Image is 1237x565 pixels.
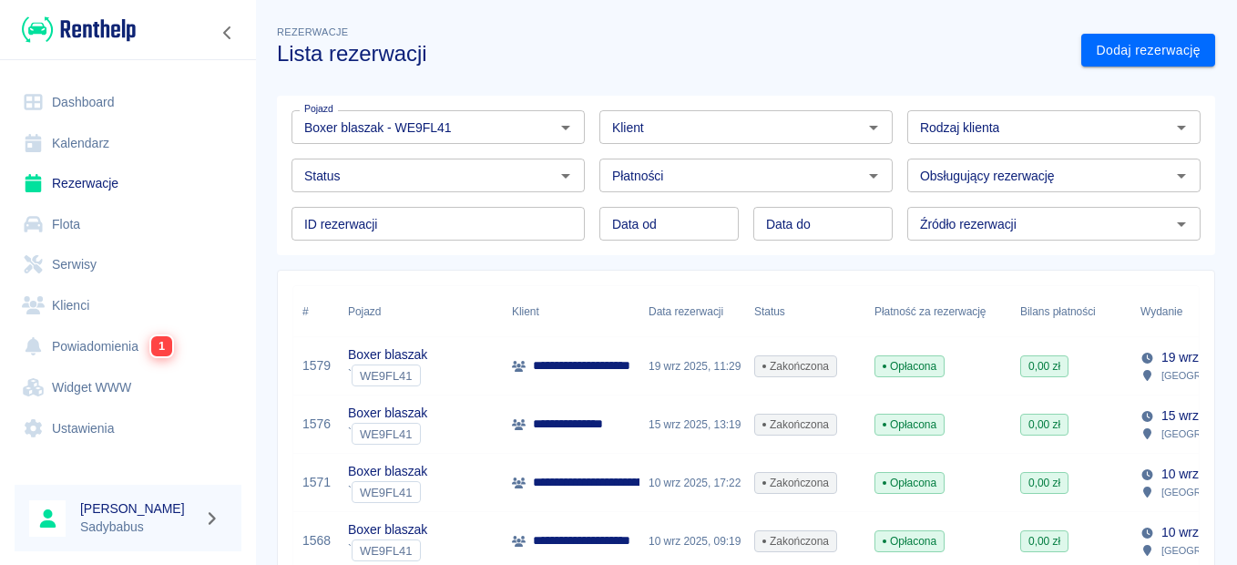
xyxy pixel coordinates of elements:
input: DD.MM.YYYY [753,207,893,241]
span: Opłacona [875,475,944,491]
span: 0,00 zł [1021,475,1068,491]
button: Otwórz [1169,163,1194,189]
div: Status [745,286,865,337]
a: 1571 [302,473,331,492]
div: ` [348,539,427,561]
span: 0,00 zł [1021,533,1068,550]
input: DD.MM.YYYY [599,207,739,241]
span: Zakończona [755,416,836,433]
a: Flota [15,204,241,245]
label: Pojazd [304,102,333,116]
div: Data rezerwacji [649,286,723,337]
button: Otwórz [553,115,578,140]
div: 10 wrz 2025, 17:22 [639,454,745,512]
a: Renthelp logo [15,15,136,45]
div: Płatność za rezerwację [874,286,987,337]
a: Serwisy [15,244,241,285]
span: WE9FL41 [353,486,420,499]
div: ` [348,365,427,386]
a: Dodaj rezerwację [1081,34,1215,67]
div: 15 wrz 2025, 13:19 [639,395,745,454]
span: Opłacona [875,416,944,433]
div: Bilans płatności [1011,286,1131,337]
span: Opłacona [875,533,944,550]
button: Otwórz [553,163,578,189]
span: 0,00 zł [1021,416,1068,433]
button: Otwórz [1169,211,1194,237]
a: Dashboard [15,82,241,123]
p: Boxer blaszak [348,404,427,423]
img: Renthelp logo [22,15,136,45]
span: WE9FL41 [353,427,420,441]
button: Otwórz [861,163,886,189]
p: Boxer blaszak [348,345,427,365]
p: Boxer blaszak [348,462,427,481]
a: Widget WWW [15,367,241,408]
a: 1576 [302,415,331,434]
button: Otwórz [1169,115,1194,140]
h6: [PERSON_NAME] [80,499,197,518]
a: Kalendarz [15,123,241,164]
p: Sadybabus [80,518,197,537]
div: Data rezerwacji [639,286,745,337]
span: Zakończona [755,358,836,375]
div: ` [348,481,427,503]
h3: Lista rezerwacji [277,41,1067,67]
div: Wydanie [1140,286,1182,337]
a: 1568 [302,531,331,550]
button: Zwiń nawigację [214,21,241,45]
div: Status [754,286,785,337]
div: Pojazd [348,286,381,337]
span: Rezerwacje [277,26,348,37]
div: Bilans płatności [1020,286,1096,337]
p: Boxer blaszak [348,520,427,539]
div: Klient [503,286,639,337]
div: Płatność za rezerwację [865,286,1011,337]
span: 0,00 zł [1021,358,1068,375]
span: Zakończona [755,475,836,491]
a: Ustawienia [15,408,241,449]
div: # [302,286,309,337]
div: # [293,286,339,337]
span: WE9FL41 [353,369,420,383]
a: Rezerwacje [15,163,241,204]
a: Powiadomienia1 [15,325,241,367]
span: WE9FL41 [353,544,420,558]
span: 1 [151,336,172,356]
button: Otwórz [861,115,886,140]
a: 1579 [302,356,331,375]
span: Opłacona [875,358,944,375]
div: Pojazd [339,286,503,337]
div: Klient [512,286,539,337]
span: Zakończona [755,533,836,550]
div: 19 wrz 2025, 11:29 [639,337,745,395]
div: ` [348,423,427,445]
a: Klienci [15,285,241,326]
